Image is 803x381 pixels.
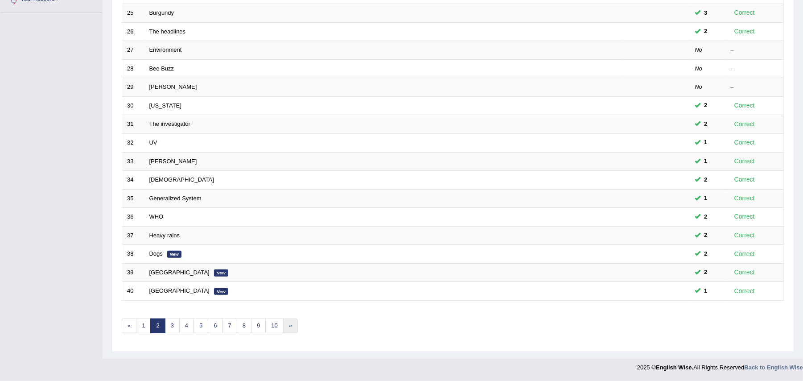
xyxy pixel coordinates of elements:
a: 1 [136,319,151,333]
div: – [731,65,779,73]
a: WHO [149,213,164,220]
a: 10 [265,319,283,333]
em: New [167,251,181,258]
span: You cannot take this question anymore [701,212,711,222]
span: You cannot take this question anymore [701,101,711,110]
div: Correct [731,174,759,185]
div: Correct [731,26,759,37]
span: You cannot take this question anymore [701,157,711,166]
div: Correct [731,8,759,18]
td: 35 [122,189,144,208]
a: [GEOGRAPHIC_DATA] [149,269,210,276]
td: 39 [122,263,144,282]
span: You cannot take this question anymore [701,286,711,296]
div: Correct [731,119,759,129]
em: No [695,65,703,72]
a: 5 [194,319,208,333]
a: [PERSON_NAME] [149,83,197,90]
span: You cannot take this question anymore [701,194,711,203]
div: – [731,46,779,54]
a: [PERSON_NAME] [149,158,197,165]
em: New [214,288,228,295]
a: Bee Buzz [149,65,174,72]
td: 27 [122,41,144,60]
a: The headlines [149,28,186,35]
a: [DEMOGRAPHIC_DATA] [149,176,214,183]
a: 7 [222,319,237,333]
td: 38 [122,245,144,264]
a: 9 [251,319,266,333]
a: [US_STATE] [149,102,181,109]
div: – [731,83,779,91]
div: Correct [731,211,759,222]
td: 30 [122,96,144,115]
td: 34 [122,171,144,190]
div: Correct [731,230,759,240]
span: You cannot take this question anymore [701,120,711,129]
a: Generalized System [149,195,202,202]
td: 29 [122,78,144,97]
a: The investigator [149,120,191,127]
a: 2 [150,319,165,333]
div: Correct [731,100,759,111]
span: You cannot take this question anymore [701,8,711,17]
span: You cannot take this question anymore [701,268,711,277]
div: Correct [731,286,759,296]
div: Correct [731,249,759,259]
td: 25 [122,4,144,23]
td: 32 [122,133,144,152]
em: New [214,269,228,277]
td: 28 [122,59,144,78]
div: Correct [731,193,759,203]
div: Correct [731,137,759,148]
a: Heavy rains [149,232,180,239]
div: 2025 © All Rights Reserved [637,359,803,372]
span: You cannot take this question anymore [701,231,711,240]
div: Correct [731,267,759,277]
a: UV [149,139,157,146]
td: 33 [122,152,144,171]
span: You cannot take this question anymore [701,27,711,36]
td: 26 [122,22,144,41]
em: No [695,46,703,53]
span: You cannot take this question anymore [701,138,711,147]
td: 37 [122,226,144,245]
a: 6 [208,319,222,333]
a: Dogs [149,250,163,257]
td: 36 [122,208,144,227]
span: You cannot take this question anymore [701,175,711,185]
a: » [283,319,298,333]
div: Correct [731,156,759,166]
a: 3 [165,319,180,333]
strong: English Wise. [656,364,693,371]
a: [GEOGRAPHIC_DATA] [149,287,210,294]
td: 31 [122,115,144,134]
a: 8 [237,319,251,333]
a: « [122,319,136,333]
a: Environment [149,46,182,53]
span: You cannot take this question anymore [701,249,711,259]
td: 40 [122,282,144,301]
em: No [695,83,703,90]
a: 4 [179,319,194,333]
a: Burgundy [149,9,174,16]
a: Back to English Wise [745,364,803,371]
